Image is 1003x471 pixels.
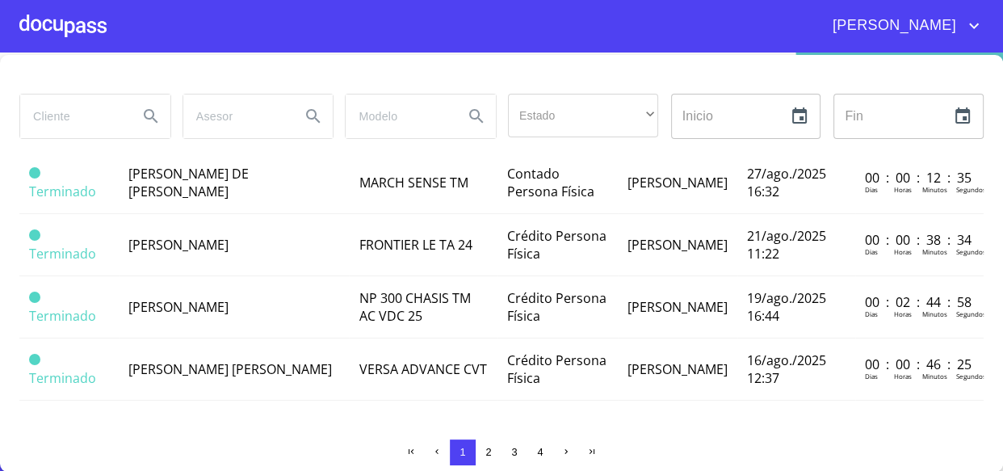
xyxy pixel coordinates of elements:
input: search [183,95,288,138]
span: Contado Persona Física [507,165,594,200]
p: 00 : 00 : 38 : 34 [865,231,974,249]
span: Terminado [29,167,40,179]
button: account of current user [820,13,984,39]
p: 00 : 00 : 46 : 25 [865,355,974,373]
span: 16/ago./2025 12:37 [747,351,826,387]
button: Search [294,97,333,136]
span: 19/ago./2025 16:44 [747,289,826,325]
span: 4 [537,446,543,458]
button: 2 [476,439,501,465]
input: search [20,95,125,138]
button: 3 [501,439,527,465]
p: Horas [894,372,912,381]
p: Minutos [922,185,947,194]
span: Crédito Persona Física [507,351,606,387]
button: 1 [450,439,476,465]
input: search [346,95,451,138]
p: Dias [865,185,878,194]
span: 3 [511,446,517,458]
span: 2 [485,446,491,458]
span: Crédito Persona Física [507,227,606,263]
span: [PERSON_NAME] [PERSON_NAME] [128,360,332,378]
span: VERSA ADVANCE CVT [359,360,486,378]
span: NP 300 CHASIS TM AC VDC 25 [359,289,470,325]
p: Dias [865,247,878,256]
button: 4 [527,439,553,465]
p: Horas [894,185,912,194]
p: Minutos [922,372,947,381]
div: ​ [508,94,658,137]
span: [PERSON_NAME] [820,13,964,39]
span: [PERSON_NAME] DE [PERSON_NAME] [128,165,249,200]
p: Segundos [956,372,986,381]
span: Terminado [29,183,96,200]
span: [PERSON_NAME] [627,360,728,378]
button: Search [457,97,496,136]
p: Minutos [922,247,947,256]
p: Horas [894,247,912,256]
span: Terminado [29,245,96,263]
p: Horas [894,309,912,318]
p: Segundos [956,247,986,256]
span: 1 [460,446,465,458]
p: 00 : 02 : 44 : 58 [865,293,974,311]
span: [PERSON_NAME] [627,298,728,316]
p: Segundos [956,185,986,194]
p: Dias [865,309,878,318]
span: Terminado [29,369,96,387]
span: Terminado [29,354,40,365]
span: [PERSON_NAME] [128,298,229,316]
p: Dias [865,372,878,381]
span: [PERSON_NAME] [627,174,728,191]
span: Terminado [29,229,40,241]
span: [PERSON_NAME] [627,236,728,254]
span: MARCH SENSE TM [359,174,468,191]
span: 21/ago./2025 11:22 [747,227,826,263]
span: Terminado [29,292,40,303]
span: Terminado [29,307,96,325]
p: Minutos [922,309,947,318]
span: Crédito Persona Física [507,289,606,325]
button: Search [132,97,170,136]
span: [PERSON_NAME] [128,236,229,254]
p: 00 : 00 : 12 : 35 [865,169,974,187]
span: FRONTIER LE TA 24 [359,236,472,254]
span: 27/ago./2025 16:32 [747,165,826,200]
p: Segundos [956,309,986,318]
